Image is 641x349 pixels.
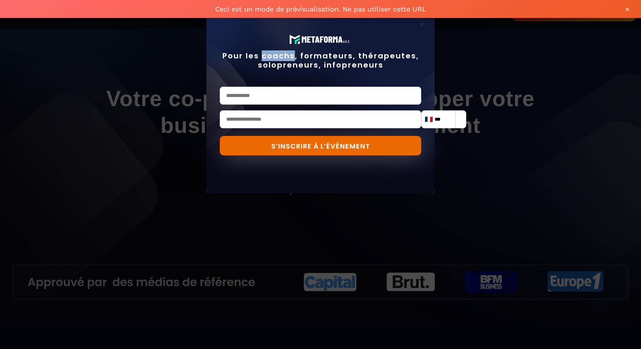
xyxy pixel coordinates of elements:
img: fr [425,116,433,122]
button: S’INSCRIRE À L’ÉVÈNEMENT [220,136,421,155]
h2: Pour les coachs, formateurs, thérapeutes, solopreneurs, infopreneurs [214,47,427,73]
img: 8fa9e2e868b1947d56ac74b6bb2c0e33_logo-meta-v1-2.fcd3b35b.svg [289,33,352,46]
a: Close [412,17,432,37]
button: × [621,3,633,15]
span: Ceci est un mode de prévisualisation. Ne pas utiliser cette URL [8,5,633,13]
